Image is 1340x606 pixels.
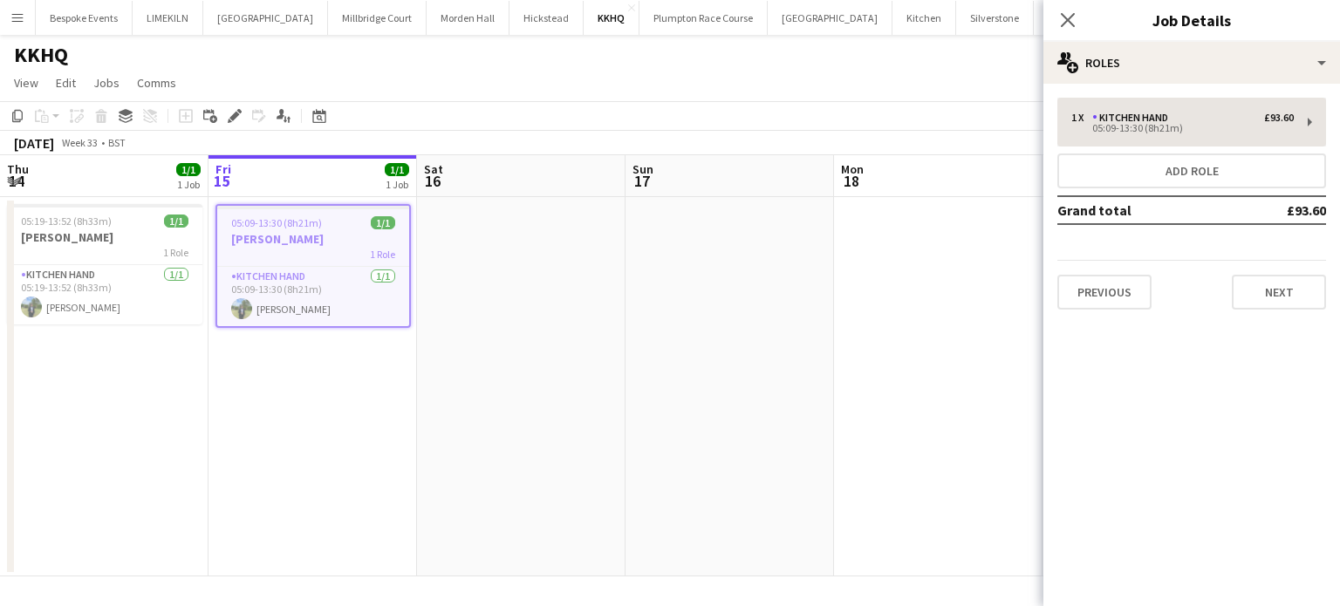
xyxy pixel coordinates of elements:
[56,75,76,91] span: Edit
[4,171,29,191] span: 14
[137,75,176,91] span: Comms
[370,248,395,261] span: 1 Role
[841,161,864,177] span: Mon
[213,171,231,191] span: 15
[108,136,126,149] div: BST
[14,75,38,91] span: View
[1071,112,1092,124] div: 1 x
[424,161,443,177] span: Sat
[14,42,68,68] h1: KKHQ
[584,1,639,35] button: KKHQ
[177,178,200,191] div: 1 Job
[203,1,328,35] button: [GEOGRAPHIC_DATA]
[231,216,322,229] span: 05:09-13:30 (8h21m)
[36,1,133,35] button: Bespoke Events
[14,134,54,152] div: [DATE]
[1232,196,1326,224] td: £93.60
[217,267,409,326] app-card-role: Kitchen Hand1/105:09-13:30 (8h21m)[PERSON_NAME]
[1034,1,1145,35] button: British Motor Show
[21,214,112,228] span: 05:19-13:52 (8h33m)
[892,1,956,35] button: Kitchen
[1232,275,1326,310] button: Next
[1057,196,1232,224] td: Grand total
[86,71,126,94] a: Jobs
[509,1,584,35] button: Hickstead
[215,161,231,177] span: Fri
[130,71,183,94] a: Comms
[7,71,45,94] a: View
[7,229,202,245] h3: [PERSON_NAME]
[164,214,188,228] span: 1/1
[7,204,202,324] app-job-card: 05:19-13:52 (8h33m)1/1[PERSON_NAME]1 RoleKitchen Hand1/105:19-13:52 (8h33m)[PERSON_NAME]
[421,171,443,191] span: 16
[176,163,201,176] span: 1/1
[1071,124,1294,133] div: 05:09-13:30 (8h21m)
[217,231,409,247] h3: [PERSON_NAME]
[385,163,409,176] span: 1/1
[328,1,427,35] button: Millbridge Court
[93,75,120,91] span: Jobs
[1043,9,1340,31] h3: Job Details
[1057,275,1152,310] button: Previous
[1043,42,1340,84] div: Roles
[838,171,864,191] span: 18
[427,1,509,35] button: Morden Hall
[163,246,188,259] span: 1 Role
[956,1,1034,35] button: Silverstone
[7,161,29,177] span: Thu
[49,71,83,94] a: Edit
[1264,112,1294,124] div: £93.60
[215,204,411,328] app-job-card: 05:09-13:30 (8h21m)1/1[PERSON_NAME]1 RoleKitchen Hand1/105:09-13:30 (8h21m)[PERSON_NAME]
[768,1,892,35] button: [GEOGRAPHIC_DATA]
[58,136,101,149] span: Week 33
[1057,153,1326,188] button: Add role
[1092,112,1175,124] div: Kitchen Hand
[133,1,203,35] button: LIMEKILN
[632,161,653,177] span: Sun
[7,265,202,324] app-card-role: Kitchen Hand1/105:19-13:52 (8h33m)[PERSON_NAME]
[371,216,395,229] span: 1/1
[639,1,768,35] button: Plumpton Race Course
[630,171,653,191] span: 17
[386,178,408,191] div: 1 Job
